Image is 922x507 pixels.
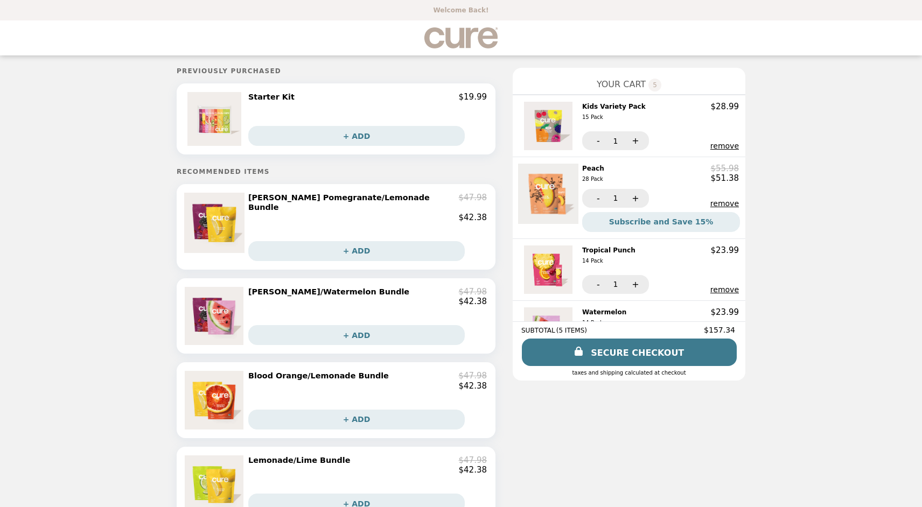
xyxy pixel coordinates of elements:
h2: Watermelon [582,307,631,328]
button: - [582,275,612,294]
img: Brand Logo [424,27,498,49]
div: 14 Pack [582,256,635,266]
h2: Peach [582,164,609,185]
p: $42.38 [459,297,487,306]
h2: Tropical Punch [582,245,640,266]
h2: Lemonade/Lime Bundle [248,455,354,465]
button: + [619,189,649,208]
p: $23.99 [711,307,739,317]
button: remove [710,142,739,150]
span: YOUR CART [597,79,646,89]
p: $19.99 [459,92,487,102]
button: + [619,275,649,294]
h5: Previously Purchased [177,67,495,75]
h2: Kids Variety Pack [582,102,650,123]
button: + ADD [248,126,465,146]
span: 5 [648,79,661,91]
img: Berry/Watermelon Bundle [185,287,246,345]
p: Welcome Back! [433,6,488,14]
p: $47.98 [459,193,487,213]
h2: [PERSON_NAME]/Watermelon Bundle [248,287,414,297]
button: remove [710,199,739,208]
p: $42.38 [459,213,487,222]
div: Taxes and Shipping calculated at checkout [521,370,737,376]
p: $23.99 [711,245,739,255]
button: + ADD [248,410,465,429]
span: 1 [613,280,618,288]
img: Berry Pomegranate/Lemonade Bundle [184,193,247,253]
p: $28.99 [711,102,739,111]
h5: Recommended Items [177,168,495,175]
h2: Blood Orange/Lemonade Bundle [248,371,393,381]
button: + ADD [248,325,465,345]
span: ( 5 ITEMS ) [556,327,587,334]
p: $55.98 [711,164,739,173]
p: $51.38 [711,173,739,183]
p: $47.98 [459,455,487,465]
p: $47.98 [459,287,487,297]
span: $157.34 [704,326,737,334]
a: SECURE CHECKOUT [522,339,737,366]
img: Tropical Punch [524,245,575,294]
p: $42.38 [459,465,487,475]
span: 1 [613,137,618,145]
div: 28 Pack [582,174,604,184]
button: + [619,131,649,150]
div: 14 Pack [582,318,626,328]
button: - [582,131,612,150]
button: remove [710,285,739,294]
p: $47.98 [459,371,487,381]
div: 15 Pack [582,112,646,122]
button: - [582,189,612,208]
button: Subscribe and Save 15% [582,212,740,232]
span: SUBTOTAL [521,327,556,334]
h2: Starter Kit [248,92,299,102]
img: Watermelon [524,307,575,356]
img: Blood Orange/Lemonade Bundle [185,371,246,429]
img: Starter Kit [187,92,244,146]
p: $42.38 [459,381,487,391]
img: Peach [518,164,581,224]
img: Kids Variety Pack [524,102,575,150]
button: + ADD [248,241,465,261]
h2: [PERSON_NAME] Pomegranate/Lemonade Bundle [248,193,459,213]
span: 1 [613,194,618,202]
